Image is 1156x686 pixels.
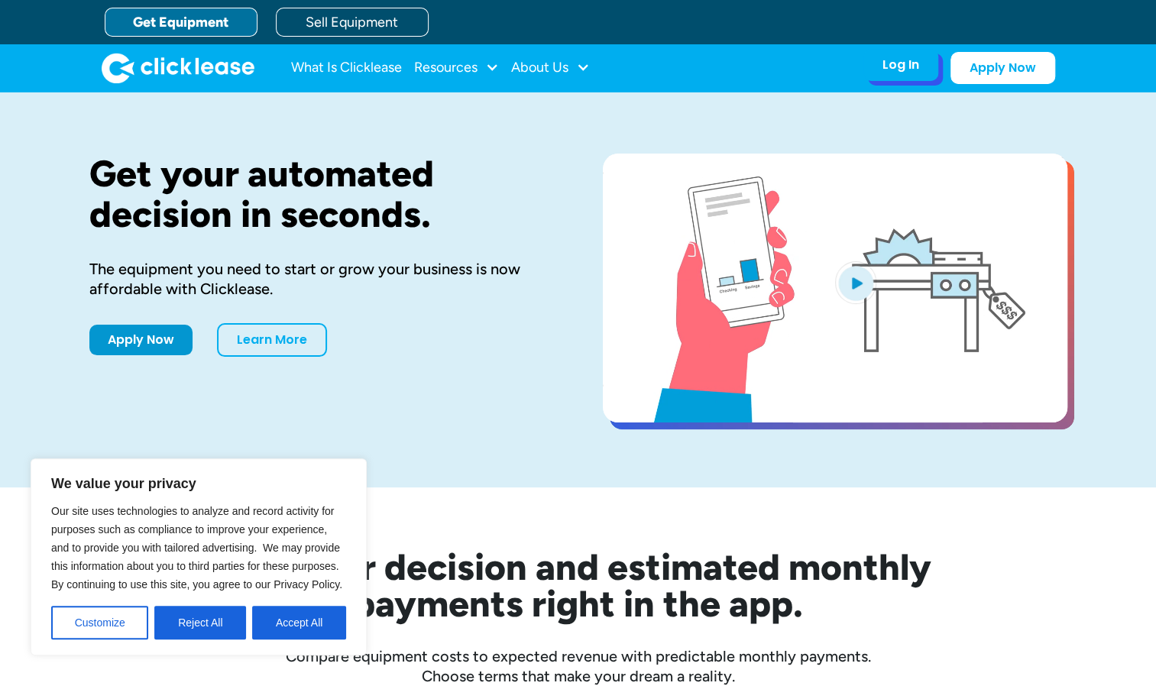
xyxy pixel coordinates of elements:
a: Sell Equipment [276,8,429,37]
a: home [102,53,254,83]
h2: See your decision and estimated monthly payments right in the app. [151,548,1006,622]
a: Get Equipment [105,8,257,37]
div: The equipment you need to start or grow your business is now affordable with Clicklease. [89,259,554,299]
a: open lightbox [603,154,1067,422]
div: Log In [882,57,919,73]
button: Customize [51,606,148,639]
p: We value your privacy [51,474,346,493]
a: Apply Now [950,52,1055,84]
div: We value your privacy [31,458,367,655]
div: Compare equipment costs to expected revenue with predictable monthly payments. Choose terms that ... [89,646,1067,686]
div: About Us [511,53,590,83]
h1: Get your automated decision in seconds. [89,154,554,235]
a: Apply Now [89,325,193,355]
a: Learn More [217,323,327,357]
span: Our site uses technologies to analyze and record activity for purposes such as compliance to impr... [51,505,342,591]
img: Blue play button logo on a light blue circular background [835,261,876,304]
div: Resources [414,53,499,83]
img: Clicklease logo [102,53,254,83]
a: What Is Clicklease [291,53,402,83]
button: Accept All [252,606,346,639]
button: Reject All [154,606,246,639]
